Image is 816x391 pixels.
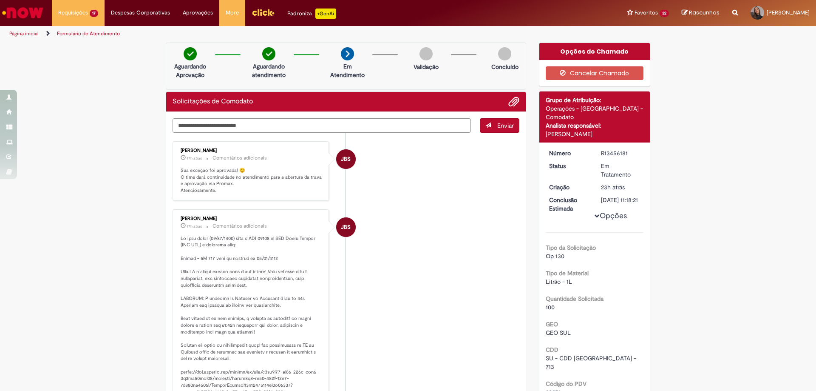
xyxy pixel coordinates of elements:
b: Quantidade Solicitada [546,295,603,303]
span: GEO SUL [546,329,571,337]
dt: Status [543,162,595,170]
img: img-circle-grey.png [498,47,511,60]
span: SU - CDD [GEOGRAPHIC_DATA] - 713 [546,354,638,371]
span: JBS [341,149,351,169]
div: [DATE] 11:18:21 [601,196,640,204]
ul: Trilhas de página [6,26,538,42]
a: Página inicial [9,30,39,37]
div: Jacqueline Batista Shiota [336,217,356,237]
img: ServiceNow [1,4,45,21]
img: check-circle-green.png [262,47,275,60]
p: +GenAi [315,9,336,19]
div: R13456181 [601,149,640,157]
div: 28/08/2025 09:29:28 [601,183,640,191]
span: [PERSON_NAME] [767,9,810,16]
span: Litrão - 1L [546,278,572,285]
a: Rascunhos [682,9,720,17]
time: 28/08/2025 15:16:32 [187,156,202,161]
button: Cancelar Chamado [546,66,644,80]
div: [PERSON_NAME] [181,148,322,153]
p: Concluído [491,63,518,71]
h2: Solicitações de Comodato Histórico de tíquete [173,98,253,106]
img: img-circle-grey.png [419,47,433,60]
span: 23h atrás [601,183,625,191]
dt: Criação [543,183,595,191]
small: Comentários adicionais [212,223,267,230]
span: 17h atrás [187,156,202,161]
span: Requisições [58,9,88,17]
div: Em Tratamento [601,162,640,179]
dt: Conclusão Estimada [543,196,595,213]
div: Operações - [GEOGRAPHIC_DATA] - Comodato [546,104,644,121]
button: Enviar [480,118,519,133]
span: 32 [660,10,669,17]
b: Tipo de Material [546,269,589,277]
span: JBS [341,217,351,237]
span: Despesas Corporativas [111,9,170,17]
a: Formulário de Atendimento [57,30,120,37]
span: 17h atrás [187,224,202,229]
div: [PERSON_NAME] [546,130,644,138]
div: Padroniza [287,9,336,19]
p: Aguardando Aprovação [170,62,211,79]
p: Em Atendimento [327,62,368,79]
dt: Número [543,149,595,157]
b: CDD [546,346,558,354]
div: Jacqueline Batista Shiota [336,149,356,169]
span: Favoritos [635,9,658,17]
span: Rascunhos [689,9,720,17]
p: Validação [414,63,439,71]
span: Enviar [497,122,514,129]
button: Adicionar anexos [508,96,519,107]
b: Tipo da Solicitação [546,244,596,251]
div: Analista responsável: [546,121,644,130]
img: check-circle-green.png [184,47,197,60]
b: Código do PDV [546,380,586,388]
time: 28/08/2025 15:16:25 [187,224,202,229]
img: arrow-next.png [341,47,354,60]
time: 28/08/2025 09:29:28 [601,183,625,191]
span: Aprovações [183,9,213,17]
b: GEO [546,320,558,328]
p: Sua exceção foi aprovada! 😊 O time dará continuidade no atendimento para a abertura da trava e ap... [181,167,322,194]
div: Opções do Chamado [539,43,650,60]
span: 100 [546,303,555,311]
textarea: Digite sua mensagem aqui... [173,118,471,133]
span: Op 130 [546,252,564,260]
span: More [226,9,239,17]
small: Comentários adicionais [212,154,267,162]
div: [PERSON_NAME] [181,216,322,221]
p: Aguardando atendimento [248,62,289,79]
div: Grupo de Atribuição: [546,96,644,104]
span: 17 [90,10,98,17]
img: click_logo_yellow_360x200.png [252,6,275,19]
